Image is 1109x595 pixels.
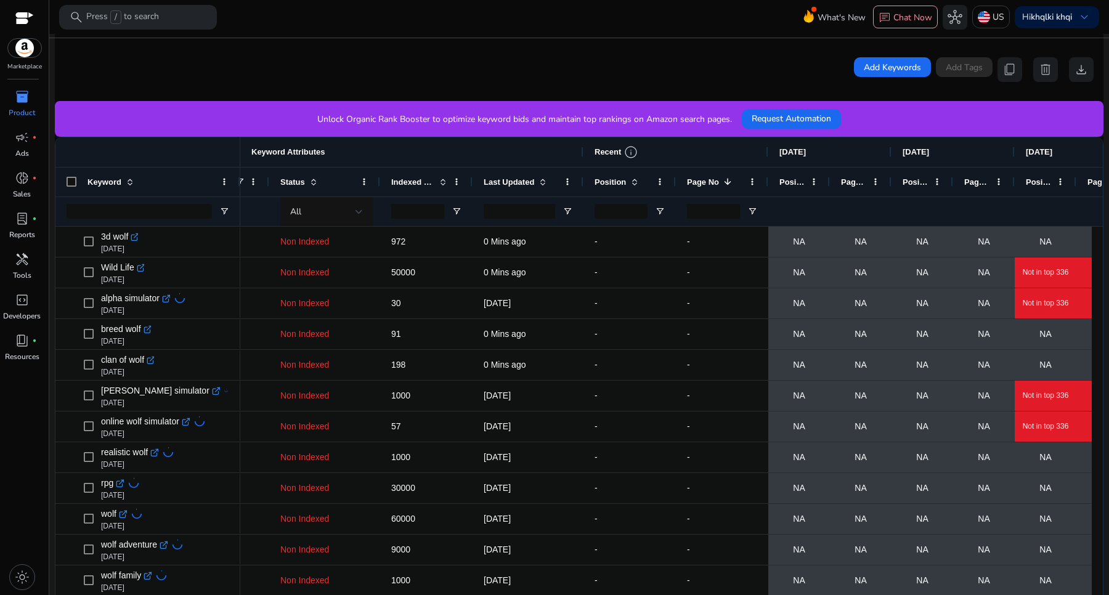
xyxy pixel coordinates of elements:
[484,514,511,524] span: [DATE]
[101,490,139,500] p: [DATE]
[1039,537,1051,562] span: NA
[978,11,990,23] img: us.svg
[101,306,185,315] p: [DATE]
[101,429,205,439] p: [DATE]
[15,130,30,145] span: campaign
[916,229,928,254] span: NA
[978,260,989,285] span: NA
[978,537,989,562] span: NA
[687,421,690,431] span: -
[15,211,30,226] span: lab_profile
[687,267,690,277] span: -
[1026,177,1052,187] span: Position
[687,391,690,400] span: -
[1023,298,1069,308] span: Not in top 336
[484,298,511,308] span: [DATE]
[317,113,732,126] p: Unlock Organic Rank Booster to optimize keyword bids and maintain top rankings on Amazon search p...
[101,567,141,584] span: wolf family
[101,474,113,492] span: rpg
[964,177,990,187] span: Page No
[32,176,37,180] span: fiber_manual_record
[280,483,329,493] span: Non Indexed
[793,322,805,347] span: NA
[391,483,415,493] span: 30000
[978,229,989,254] span: NA
[687,204,740,219] input: Page No Filter Input
[67,204,212,219] input: Keyword Filter Input
[391,391,410,400] span: 1000
[280,452,329,462] span: Non Indexed
[280,391,329,400] span: Non Indexed
[855,506,866,532] span: NA
[86,10,159,24] p: Press to search
[563,206,572,216] button: Open Filter Menu
[595,391,598,400] span: -
[391,360,405,370] span: 198
[978,506,989,532] span: NA
[101,536,157,553] span: wolf adventure
[793,414,805,439] span: NA
[841,177,867,187] span: Page No
[391,452,410,462] span: 1000
[916,476,928,501] span: NA
[793,445,805,470] span: NA
[595,452,598,462] span: -
[1039,476,1051,501] span: NA
[855,322,866,347] span: NA
[1022,13,1072,22] p: Hi
[855,383,866,408] span: NA
[391,421,401,431] span: 57
[280,267,329,277] span: Non Indexed
[855,260,866,285] span: NA
[391,575,410,585] span: 1000
[391,514,415,524] span: 60000
[391,544,410,554] span: 9000
[855,476,866,501] span: NA
[818,7,866,28] span: What's New
[391,204,444,219] input: Indexed Products Filter Input
[916,537,928,562] span: NA
[978,322,989,347] span: NA
[7,62,42,71] p: Marketplace
[15,252,30,267] span: handyman
[32,135,37,140] span: fiber_manual_record
[742,109,841,129] button: Request Automation
[595,575,598,585] span: -
[855,537,866,562] span: NA
[793,383,805,408] span: NA
[101,289,160,307] span: alpha simulator
[3,310,41,322] p: Developers
[978,476,989,501] span: NA
[595,514,598,524] span: -
[893,12,932,23] p: Chat Now
[1039,229,1051,254] span: NA
[687,544,690,554] span: -
[595,421,598,431] span: -
[1039,506,1051,532] span: NA
[101,505,116,522] span: wolf
[687,483,690,493] span: -
[687,360,690,370] span: -
[595,267,598,277] span: -
[391,237,405,246] span: 972
[687,514,690,524] span: -
[1023,391,1069,400] span: Not in top 336
[873,6,938,29] button: chatChat Now
[903,177,928,187] span: Position
[13,270,31,281] p: Tools
[15,333,30,348] span: book_4
[1077,10,1092,25] span: keyboard_arrow_down
[655,206,665,216] button: Open Filter Menu
[855,352,866,378] span: NA
[943,5,967,30] button: hub
[978,568,989,593] span: NA
[687,575,690,585] span: -
[916,568,928,593] span: NA
[916,383,928,408] span: NA
[855,568,866,593] span: NA
[15,293,30,307] span: code_blocks
[280,177,305,187] span: Status
[595,204,648,219] input: Position Filter Input
[9,107,35,118] p: Product
[8,39,41,57] img: amazon.svg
